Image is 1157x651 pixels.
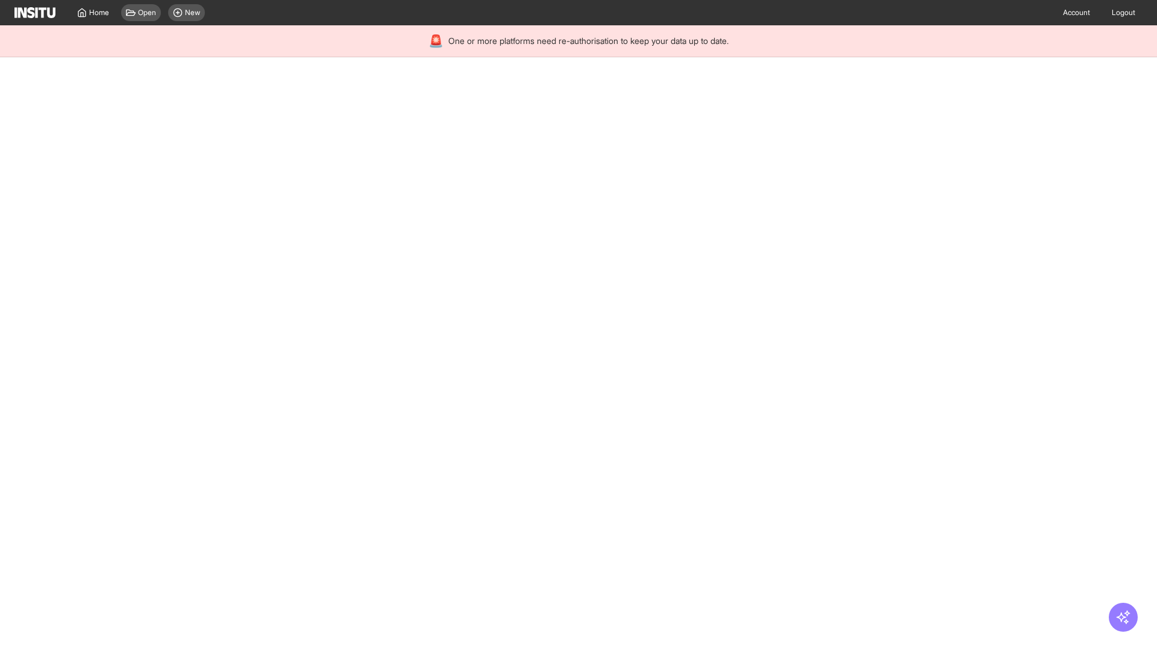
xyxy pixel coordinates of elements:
[448,35,729,47] span: One or more platforms need re-authorisation to keep your data up to date.
[14,7,55,18] img: Logo
[428,33,444,49] div: 🚨
[89,8,109,17] span: Home
[138,8,156,17] span: Open
[185,8,200,17] span: New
